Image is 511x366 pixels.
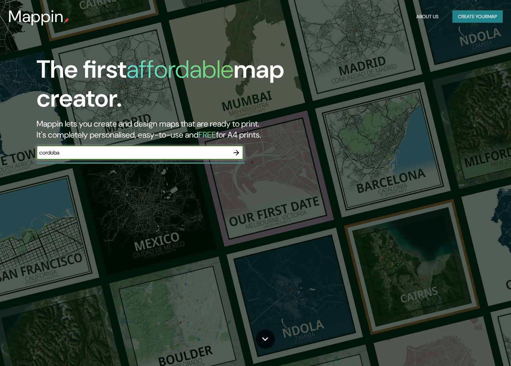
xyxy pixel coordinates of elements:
h2: Mappin lets you create and design maps that are ready to print. It's completely personalised, eas... [37,118,292,140]
h5: FREE [198,129,216,140]
button: Create yourmap [452,10,503,23]
img: mappin-pin [64,18,69,23]
iframe: Help widget launcher [450,339,503,358]
h1: affordable [126,53,234,85]
button: About Us [413,10,441,23]
input: Choose your favourite place [37,149,229,157]
h3: Mappin [8,7,64,26]
h1: The first map creator. [37,55,292,118]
